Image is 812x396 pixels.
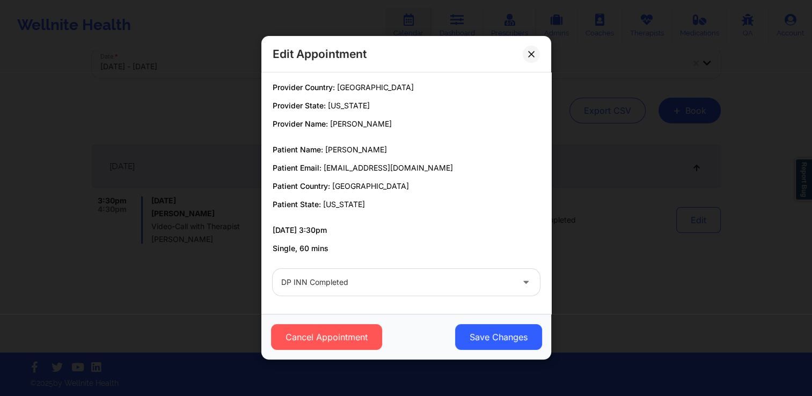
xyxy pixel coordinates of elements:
p: Patient Country: [273,181,540,192]
span: [PERSON_NAME] [330,119,392,128]
span: [US_STATE] [328,101,370,110]
span: [GEOGRAPHIC_DATA] [332,181,409,190]
p: Patient Email: [273,163,540,173]
p: [DATE] 3:30pm [273,225,540,236]
div: DP INN Completed [281,269,513,296]
span: [US_STATE] [323,200,365,209]
p: Provider Country: [273,82,540,93]
button: Cancel Appointment [270,325,382,350]
span: [EMAIL_ADDRESS][DOMAIN_NAME] [324,163,453,172]
p: Single, 60 mins [273,243,540,254]
span: [PERSON_NAME] [325,145,387,154]
p: Patient State: [273,199,540,210]
p: Provider State: [273,100,540,111]
span: [GEOGRAPHIC_DATA] [337,83,414,92]
p: Patient Name: [273,144,540,155]
button: Save Changes [455,325,542,350]
p: Provider Name: [273,119,540,129]
h2: Edit Appointment [273,47,367,61]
